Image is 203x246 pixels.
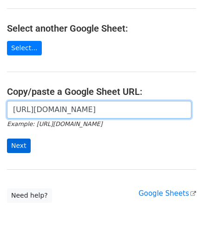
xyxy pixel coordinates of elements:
a: Select... [7,41,42,55]
h4: Copy/paste a Google Sheet URL: [7,86,196,97]
input: Paste your Google Sheet URL here [7,101,191,119]
a: Google Sheets [138,189,196,198]
a: Need help? [7,188,52,203]
iframe: Chat Widget [157,201,203,246]
h4: Select another Google Sheet: [7,23,196,34]
input: Next [7,139,31,153]
small: Example: [URL][DOMAIN_NAME] [7,120,102,127]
